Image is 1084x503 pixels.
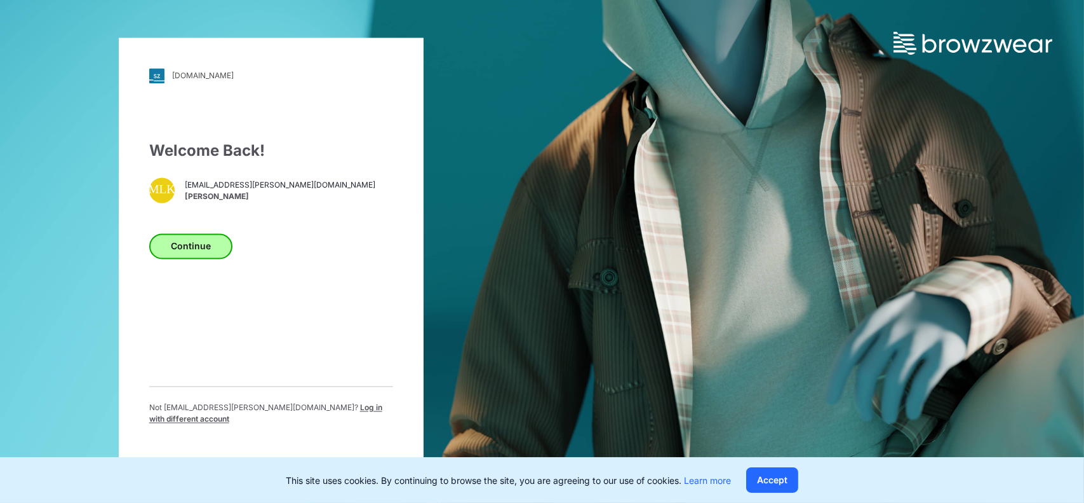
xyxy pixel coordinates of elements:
img: browzwear-logo.73288ffb.svg [893,32,1052,55]
div: Welcome Back! [149,139,393,162]
button: Accept [746,467,798,493]
img: svg+xml;base64,PHN2ZyB3aWR0aD0iMjgiIGhlaWdodD0iMjgiIHZpZXdCb3g9IjAgMCAyOCAyOCIgZmlsbD0ibm9uZSIgeG... [149,68,164,83]
button: Continue [149,233,232,259]
a: [DOMAIN_NAME] [149,68,393,83]
span: [PERSON_NAME] [185,191,375,203]
p: This site uses cookies. By continuing to browse the site, you are agreeing to our use of cookies. [286,474,731,487]
div: [DOMAIN_NAME] [172,71,234,81]
a: Learn more [684,475,731,486]
span: [EMAIL_ADDRESS][PERSON_NAME][DOMAIN_NAME] [185,180,375,191]
div: MLK [149,177,175,203]
p: Not [EMAIL_ADDRESS][PERSON_NAME][DOMAIN_NAME] ? [149,402,393,425]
